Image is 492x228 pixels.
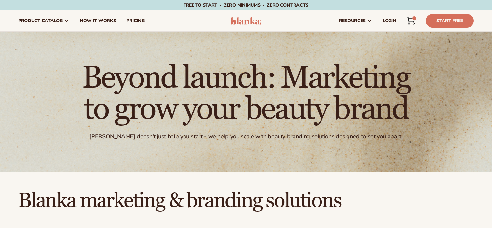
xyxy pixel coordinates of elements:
img: logo [231,17,262,25]
span: 1 [414,16,414,20]
span: How It Works [80,18,116,23]
span: Free to start · ZERO minimums · ZERO contracts [184,2,308,8]
span: product catalog [18,18,63,23]
h1: Beyond launch: Marketing to grow your beauty brand [67,63,425,125]
a: product catalog [13,10,75,31]
a: LOGIN [377,10,402,31]
span: pricing [126,18,144,23]
a: How It Works [75,10,121,31]
a: resources [334,10,377,31]
div: [PERSON_NAME] doesn't just help you start - we help you scale with beauty branding solutions desi... [89,133,402,140]
a: Start Free [426,14,474,28]
span: LOGIN [383,18,396,23]
span: resources [339,18,366,23]
a: pricing [121,10,150,31]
